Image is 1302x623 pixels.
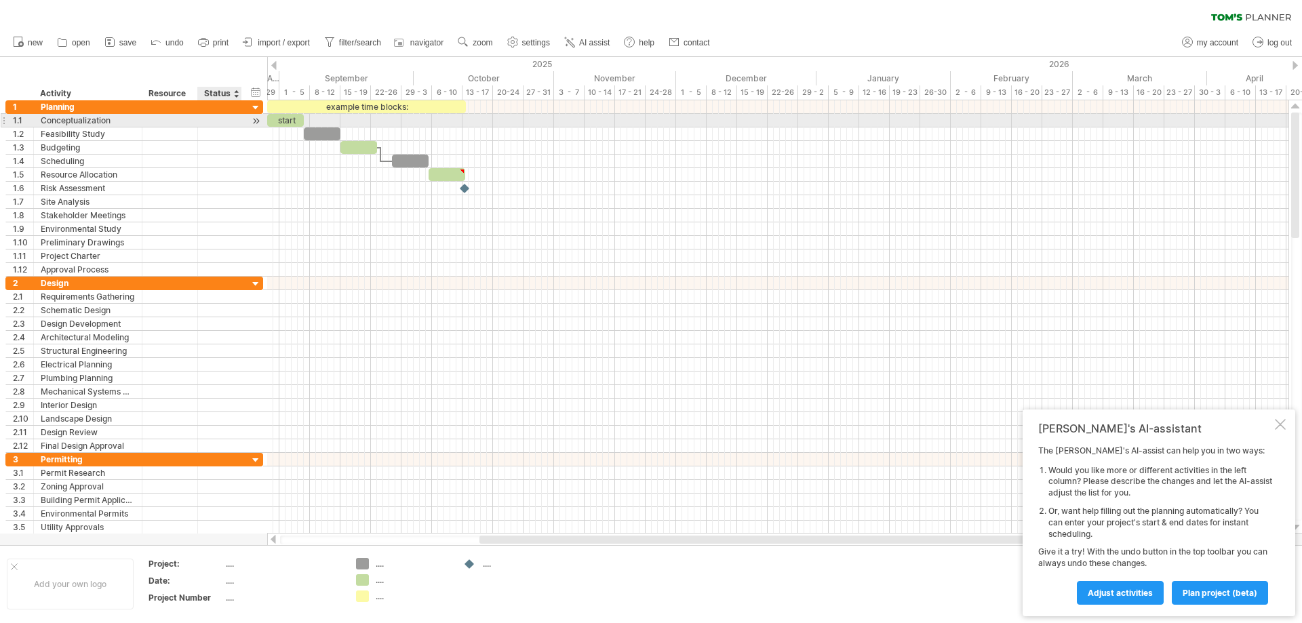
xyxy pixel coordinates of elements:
div: 1.10 [13,236,33,249]
div: 2.11 [13,426,33,439]
div: 13 - 17 [462,85,493,100]
div: 19 - 23 [890,85,920,100]
div: 1.1 [13,114,33,127]
div: 2.10 [13,412,33,425]
div: 17 - 21 [615,85,646,100]
div: 8 - 12 [707,85,737,100]
a: AI assist [561,34,614,52]
a: save [101,34,140,52]
div: 9 - 13 [1103,85,1134,100]
div: Design Development [41,317,135,330]
div: February 2026 [951,71,1073,85]
div: Utility Approvals [41,521,135,534]
div: December 2025 [676,71,816,85]
div: 16 - 20 [1012,85,1042,100]
div: 2 - 6 [951,85,981,100]
div: Status [204,87,234,100]
div: Resource Allocation [41,168,135,181]
div: Landscape Design [41,412,135,425]
a: new [9,34,47,52]
span: my account [1197,38,1238,47]
div: 29 - 3 [401,85,432,100]
div: 23 - 27 [1164,85,1195,100]
span: settings [522,38,550,47]
div: 2.4 [13,331,33,344]
div: 1.4 [13,155,33,167]
div: 26-30 [920,85,951,100]
div: Architectural Modeling [41,331,135,344]
div: 2 [13,277,33,289]
div: Environmental Study [41,222,135,235]
li: Would you like more or different activities in the left column? Please describe the changes and l... [1048,465,1272,499]
a: my account [1179,34,1242,52]
div: Feasibility Study [41,127,135,140]
div: 10 - 14 [585,85,615,100]
div: 2.6 [13,358,33,371]
div: Project Charter [41,249,135,262]
div: Add your own logo [7,559,134,609]
div: Design Review [41,426,135,439]
div: 2 - 6 [1073,85,1103,100]
a: settings [504,34,554,52]
div: Permitting [41,453,135,466]
div: [PERSON_NAME]'s AI-assistant [1038,422,1272,435]
div: 6 - 10 [1225,85,1256,100]
div: 3.3 [13,494,33,506]
div: 5 - 9 [829,85,859,100]
div: Building Permit Application [41,494,135,506]
div: 1.8 [13,209,33,222]
div: October 2025 [414,71,554,85]
span: import / export [258,38,310,47]
div: scroll to activity [250,114,262,128]
div: 1 - 5 [279,85,310,100]
div: Electrical Planning [41,358,135,371]
div: Environmental Permits [41,507,135,520]
div: 1.12 [13,263,33,276]
div: Approval Process [41,263,135,276]
span: AI assist [579,38,610,47]
div: 8 - 12 [310,85,340,100]
div: Permit Research [41,466,135,479]
div: Planning [41,100,135,113]
div: 3.5 [13,521,33,534]
div: 1.11 [13,249,33,262]
a: contact [665,34,714,52]
div: 15 - 19 [737,85,768,100]
div: 30 - 3 [1195,85,1225,100]
span: zoom [473,38,492,47]
div: 2.9 [13,399,33,411]
div: start [267,114,304,127]
a: plan project (beta) [1172,581,1268,605]
div: 20-24 [493,85,524,100]
div: 12 - 16 [859,85,890,100]
div: March 2026 [1073,71,1207,85]
div: 16 - 20 [1134,85,1164,100]
div: Resource [149,87,190,100]
div: 1.3 [13,141,33,154]
div: Risk Assessment [41,182,135,195]
div: 9 - 13 [981,85,1012,100]
span: help [639,38,654,47]
div: Interior Design [41,399,135,411]
div: Final Design Approval [41,439,135,452]
div: The [PERSON_NAME]'s AI-assist can help you in two ways: Give it a try! With the undo button in th... [1038,445,1272,604]
div: 2.7 [13,371,33,384]
div: Plumbing Planning [41,371,135,384]
div: Schematic Design [41,304,135,317]
div: Site Analysis [41,195,135,208]
div: 3.1 [13,466,33,479]
div: 1.5 [13,168,33,181]
div: 1.2 [13,127,33,140]
div: .... [226,575,340,586]
div: 1 [13,100,33,113]
a: undo [147,34,188,52]
div: Structural Engineering [41,344,135,357]
div: 22-26 [371,85,401,100]
span: log out [1267,38,1292,47]
a: import / export [239,34,314,52]
div: .... [376,574,450,586]
span: filter/search [339,38,381,47]
div: Zoning Approval [41,480,135,493]
div: Project: [149,558,223,569]
div: 1.7 [13,195,33,208]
